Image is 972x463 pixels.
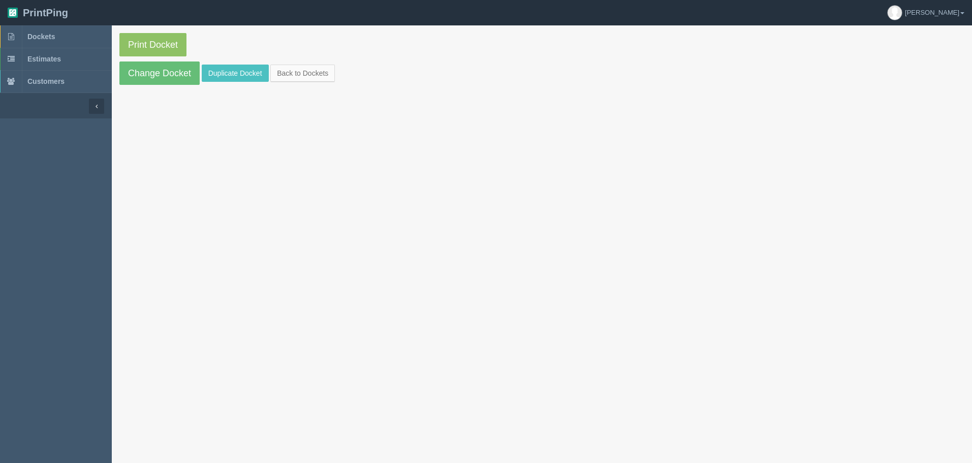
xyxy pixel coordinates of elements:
a: Duplicate Docket [202,65,269,82]
a: Back to Dockets [270,65,335,82]
img: logo-3e63b451c926e2ac314895c53de4908e5d424f24456219fb08d385ab2e579770.png [8,8,18,18]
span: Dockets [27,33,55,41]
a: Change Docket [119,61,200,85]
a: Print Docket [119,33,186,56]
span: Customers [27,77,65,85]
span: Estimates [27,55,61,63]
img: avatar_default-7531ab5dedf162e01f1e0bb0964e6a185e93c5c22dfe317fb01d7f8cd2b1632c.jpg [888,6,902,20]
